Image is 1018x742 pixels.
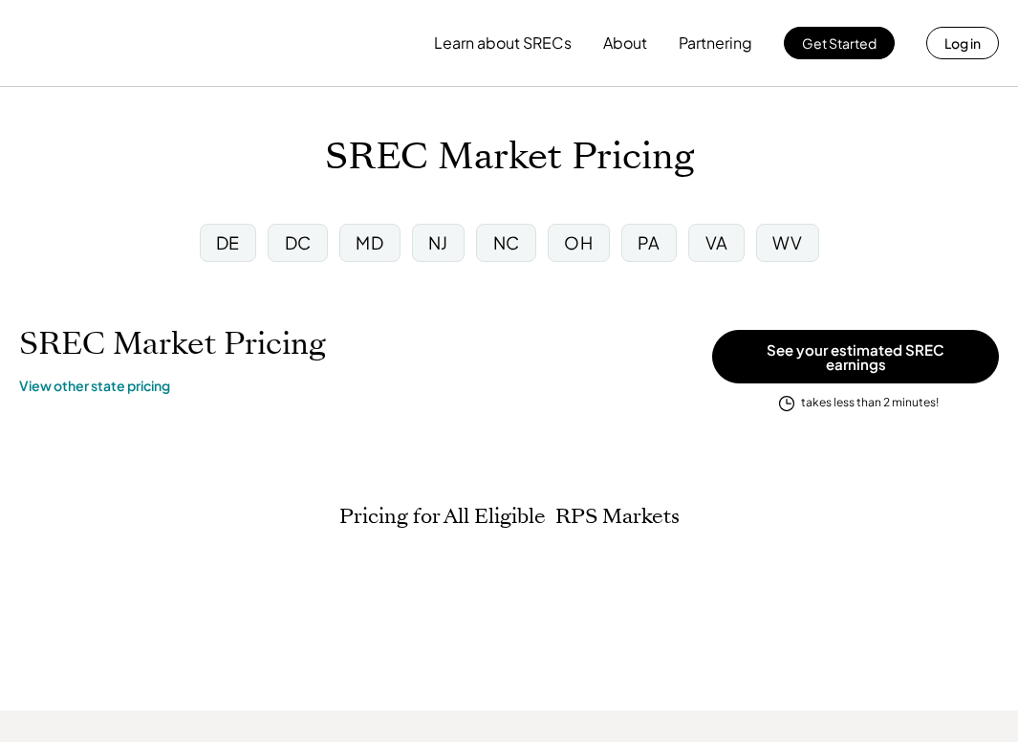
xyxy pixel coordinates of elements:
[679,24,752,62] button: Partnering
[19,325,326,362] h1: SREC Market Pricing
[603,24,647,62] button: About
[712,330,999,383] button: See your estimated SREC earnings
[434,24,572,62] button: Learn about SRECs
[564,230,593,254] div: OH
[926,27,999,59] button: Log in
[638,230,661,254] div: PA
[356,230,383,254] div: MD
[801,395,939,411] div: takes less than 2 minutes!
[19,11,178,76] img: yH5BAEAAAAALAAAAAABAAEAAAIBRAA7
[784,27,895,59] button: Get Started
[285,230,312,254] div: DC
[493,230,520,254] div: NC
[216,230,240,254] div: DE
[772,230,802,254] div: WV
[428,230,448,254] div: NJ
[705,230,728,254] div: VA
[19,377,170,396] a: View other state pricing
[339,504,680,529] h2: Pricing for All Eligible RPS Markets
[325,135,694,180] h1: SREC Market Pricing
